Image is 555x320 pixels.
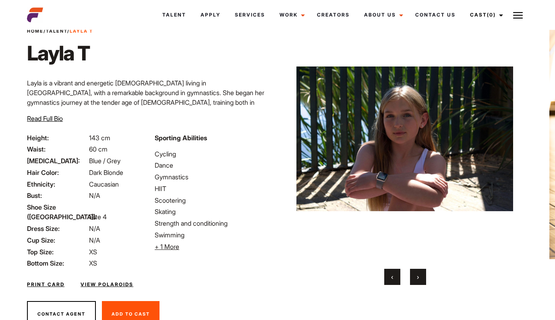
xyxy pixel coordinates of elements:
[193,4,228,26] a: Apply
[357,4,408,26] a: About Us
[417,273,419,281] span: Next
[27,114,63,123] span: Read Full Bio
[27,247,87,257] span: Top Size:
[155,230,273,240] li: Swimming
[155,207,273,216] li: Skating
[89,157,120,165] span: Blue / Grey
[27,281,64,288] a: Print Card
[391,273,393,281] span: Previous
[89,213,107,221] span: Size 4
[27,191,87,200] span: Bust:
[272,4,310,26] a: Work
[89,145,108,153] span: 60 cm
[155,4,193,26] a: Talent
[81,281,133,288] a: View Polaroids
[27,41,93,65] h1: Layla T
[27,224,87,233] span: Dress Size:
[155,195,273,205] li: Scootering
[46,28,67,34] a: Talent
[70,28,93,34] strong: Layla T
[155,134,207,142] strong: Sporting Abilities
[463,4,508,26] a: Cast(0)
[27,78,273,156] p: Layla is a vibrant and energetic [DEMOGRAPHIC_DATA] living in [GEOGRAPHIC_DATA], with a remarkabl...
[112,311,150,317] span: Add To Cast
[27,156,87,166] span: [MEDICAL_DATA]:
[155,243,179,251] span: + 1 More
[310,4,357,26] a: Creators
[155,160,273,170] li: Dance
[27,179,87,189] span: Ethnicity:
[155,149,273,159] li: Cycling
[89,236,100,244] span: N/A
[89,224,100,233] span: N/A
[155,184,273,193] li: HIIT
[27,28,93,35] span: / /
[487,12,496,18] span: (0)
[228,4,272,26] a: Services
[27,202,87,222] span: Shoe Size ([GEOGRAPHIC_DATA]):
[89,191,100,199] span: N/A
[89,168,123,177] span: Dark Blonde
[155,172,273,182] li: Gymnastics
[27,28,43,34] a: Home
[89,134,110,142] span: 143 cm
[408,4,463,26] a: Contact Us
[27,114,63,123] button: Read Full Bio
[296,19,513,259] img: image9 2
[27,258,87,268] span: Bottom Size:
[155,218,273,228] li: Strength and conditioning
[27,235,87,245] span: Cup Size:
[89,180,119,188] span: Caucasian
[27,168,87,177] span: Hair Color:
[27,7,43,23] img: cropped-aefm-brand-fav-22-square.png
[89,259,97,267] span: XS
[513,10,523,20] img: Burger icon
[89,248,97,256] span: XS
[27,144,87,154] span: Waist:
[27,133,87,143] span: Height:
